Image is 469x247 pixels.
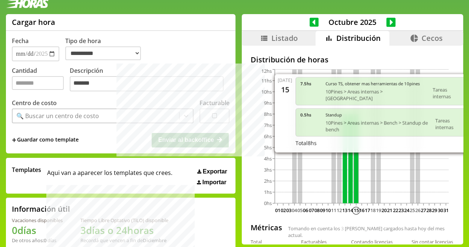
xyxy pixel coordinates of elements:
[264,111,272,117] tspan: 8hs
[432,207,437,214] text: 29
[12,17,55,27] h1: Cargar hora
[320,207,325,214] text: 09
[331,207,336,214] text: 11
[286,207,291,214] text: 03
[297,207,303,214] text: 05
[12,204,70,214] h2: Información útil
[264,189,272,195] tspan: 1hs
[437,207,443,214] text: 30
[12,99,57,107] label: Centro de costo
[387,207,392,214] text: 21
[12,217,63,224] div: Vacaciones disponibles
[65,37,147,61] label: Tipo de hora
[336,33,381,43] span: Distribución
[70,76,224,92] textarea: Descripción
[288,225,454,238] span: Tomando en cuenta los [PERSON_NAME] cargados hasta hoy del mes actual.
[261,68,272,74] tspan: 12hs
[80,237,168,244] div: Recordá que vencen a fin de
[12,136,16,144] span: +
[398,207,403,214] text: 23
[337,207,342,214] text: 12
[264,200,272,207] tspan: 0hs
[261,77,272,84] tspan: 11hs
[12,166,41,174] span: Templates
[271,33,298,43] span: Listado
[426,207,432,214] text: 28
[251,238,283,245] div: Total
[382,207,387,214] text: 20
[342,207,347,214] text: 13
[264,100,272,106] tspan: 9hs
[348,207,353,214] text: 14
[264,178,272,184] tspan: 2hs
[393,207,398,214] text: 22
[308,207,314,214] text: 07
[12,76,64,90] input: Cantidad
[264,122,272,129] tspan: 7hs
[12,37,29,45] label: Fecha
[318,17,386,27] span: Octubre 2025
[303,207,308,214] text: 06
[359,207,364,214] text: 16
[376,207,381,214] text: 19
[353,207,359,214] text: 15
[443,207,449,214] text: 31
[370,207,376,214] text: 18
[264,155,272,162] tspan: 4hs
[251,222,282,233] h2: Métricas
[326,207,331,214] text: 10
[12,66,70,94] label: Cantidad
[301,238,333,245] div: Facturables
[415,207,420,214] text: 26
[251,55,454,65] h2: Distribución de horas
[203,168,227,175] span: Exportar
[16,112,99,120] div: 🔍 Buscar un centro de costo
[143,237,166,244] b: Diciembre
[421,207,426,214] text: 27
[410,207,415,214] text: 25
[412,238,454,245] div: Sin contar licencias
[12,224,63,237] h1: 0 días
[292,207,297,214] text: 04
[365,207,370,214] text: 17
[264,166,272,173] tspan: 3hs
[351,238,394,245] div: Contando licencias
[65,46,141,60] select: Tipo de hora
[195,168,229,175] button: Exportar
[264,144,272,151] tspan: 5hs
[70,66,229,94] label: Descripción
[314,207,320,214] text: 08
[275,207,280,214] text: 01
[264,133,272,140] tspan: 6hs
[12,136,79,144] span: +Guardar como template
[199,99,229,107] label: Facturable
[261,88,272,95] tspan: 10hs
[80,217,168,224] div: Tiempo Libre Optativo (TiLO) disponible
[202,179,227,186] span: Importar
[341,225,344,232] span: 3
[422,33,443,43] span: Cecos
[80,224,168,237] h1: 3 días o 24 horas
[12,237,63,244] div: De otros años: 0 días
[281,207,286,214] text: 02
[47,166,172,186] span: Aqui van a aparecer los templates que crees.
[404,207,410,214] text: 24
